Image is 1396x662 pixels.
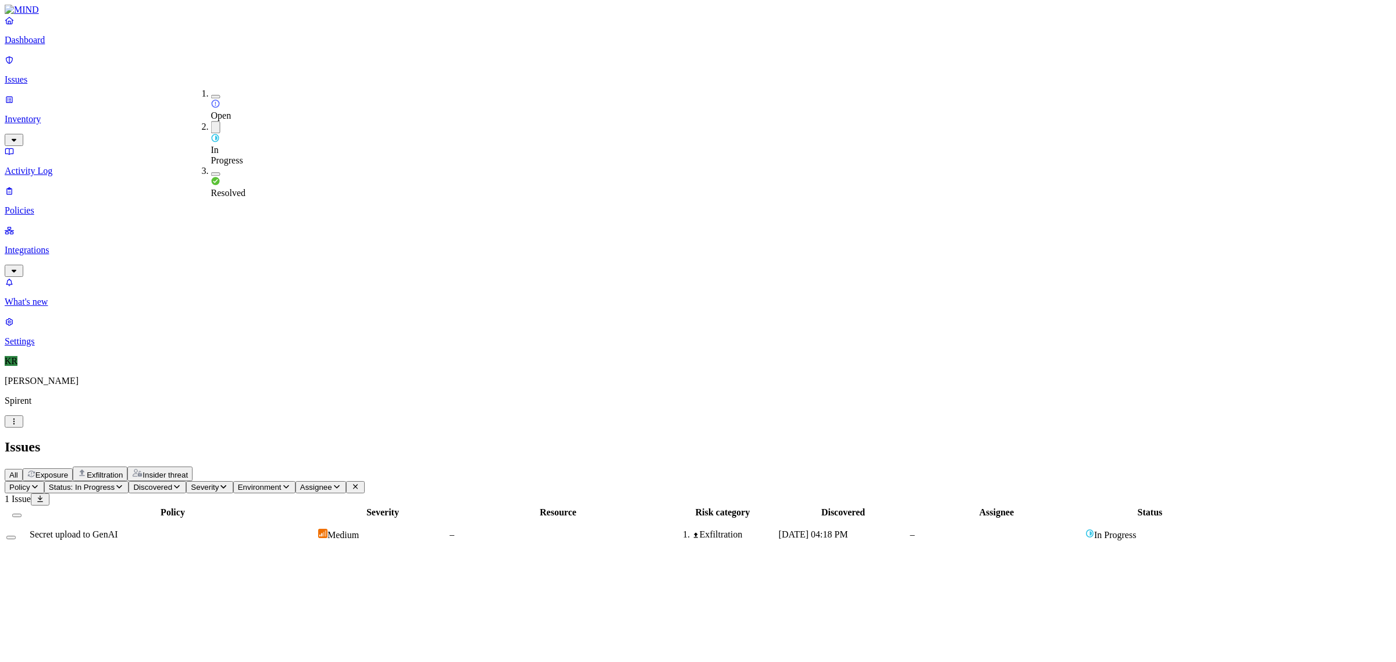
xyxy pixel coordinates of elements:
span: Secret upload to GenAI [30,529,118,539]
p: Issues [5,74,1391,85]
p: Activity Log [5,166,1391,176]
img: severity-medium [318,529,327,538]
a: What's new [5,277,1391,307]
span: All [9,471,18,479]
span: In Progress [211,145,243,165]
div: Resource [450,507,667,518]
div: Policy [30,507,316,518]
span: Exposure [35,471,68,479]
p: Inventory [5,114,1391,124]
span: Severity [191,483,219,492]
div: Severity [318,507,447,518]
p: Spirent [5,396,1391,406]
span: Medium [327,530,359,540]
p: Policies [5,205,1391,216]
button: Select row [6,536,16,539]
span: 1 Issue [5,494,31,504]
span: Status: In Progress [49,483,115,492]
div: Status [1085,507,1215,518]
p: [PERSON_NAME] [5,376,1391,386]
span: Insider threat [143,471,188,479]
img: MIND [5,5,39,15]
p: Settings [5,336,1391,347]
div: Risk category [669,507,777,518]
div: Exfiltration [692,529,777,540]
span: KR [5,356,17,366]
span: Assignee [300,483,332,492]
div: Assignee [910,507,1083,518]
button: Select all [12,514,22,517]
a: MIND [5,5,1391,15]
a: Integrations [5,225,1391,275]
p: Integrations [5,245,1391,255]
span: Exfiltration [87,471,123,479]
img: status-in-progress [211,133,220,143]
span: – [450,529,454,539]
span: Open [211,111,232,120]
a: Dashboard [5,15,1391,45]
img: status-open [211,99,220,108]
a: Inventory [5,94,1391,144]
a: Policies [5,186,1391,216]
img: status-resolved [211,176,220,186]
span: Environment [238,483,282,492]
div: Discovered [779,507,908,518]
h2: Issues [5,439,1391,455]
a: Issues [5,55,1391,85]
p: What's new [5,297,1391,307]
span: Resolved [211,188,246,198]
span: Discovered [133,483,172,492]
img: status-in-progress [1085,529,1094,538]
span: In Progress [1094,530,1136,540]
a: Activity Log [5,146,1391,176]
a: Settings [5,316,1391,347]
span: Policy [9,483,30,492]
span: – [910,529,914,539]
p: Dashboard [5,35,1391,45]
span: [DATE] 04:18 PM [779,529,848,539]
